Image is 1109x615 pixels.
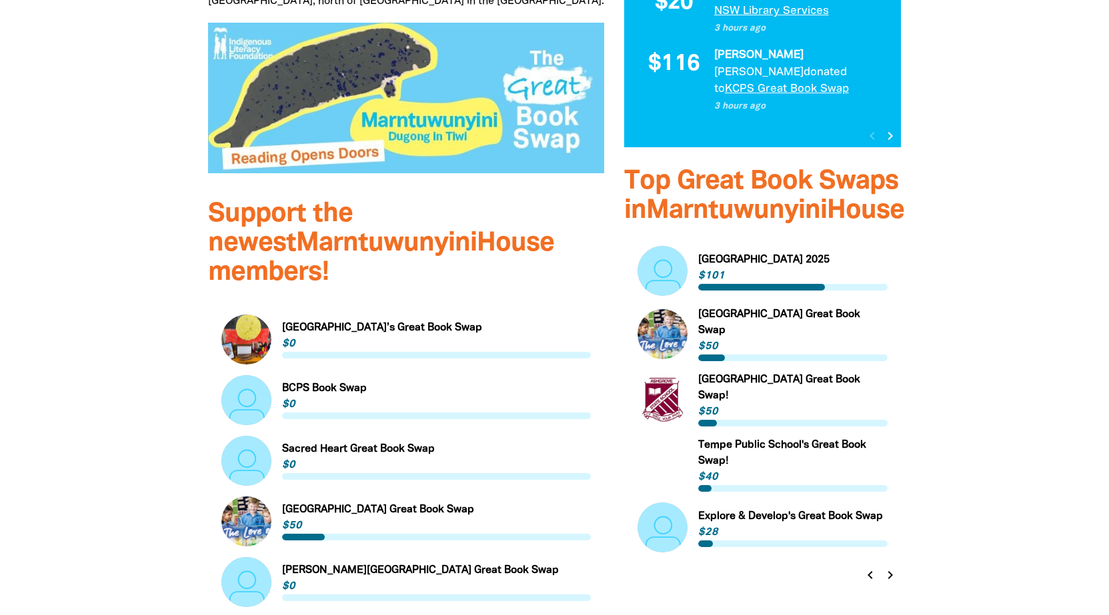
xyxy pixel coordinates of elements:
[880,566,899,584] button: Next page
[882,128,898,144] i: chevron_right
[208,23,604,173] img: Marntuwunyini - Tiwi Language
[208,202,554,285] span: Support the newest Marntuwunyini House members!
[862,566,880,584] button: Previous page
[725,84,849,94] a: KCPS Great Book Swap
[638,246,888,574] div: Paginated content
[714,100,885,113] p: 3 hours ago
[714,67,804,77] em: [PERSON_NAME]
[714,50,804,60] em: [PERSON_NAME]
[882,567,898,583] i: chevron_right
[881,127,899,145] button: Next page
[714,22,885,35] p: 3 hours ago
[624,169,904,223] span: Top Great Book Swaps in Marntuwunyini House
[648,53,700,76] span: $116
[862,567,878,583] i: chevron_left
